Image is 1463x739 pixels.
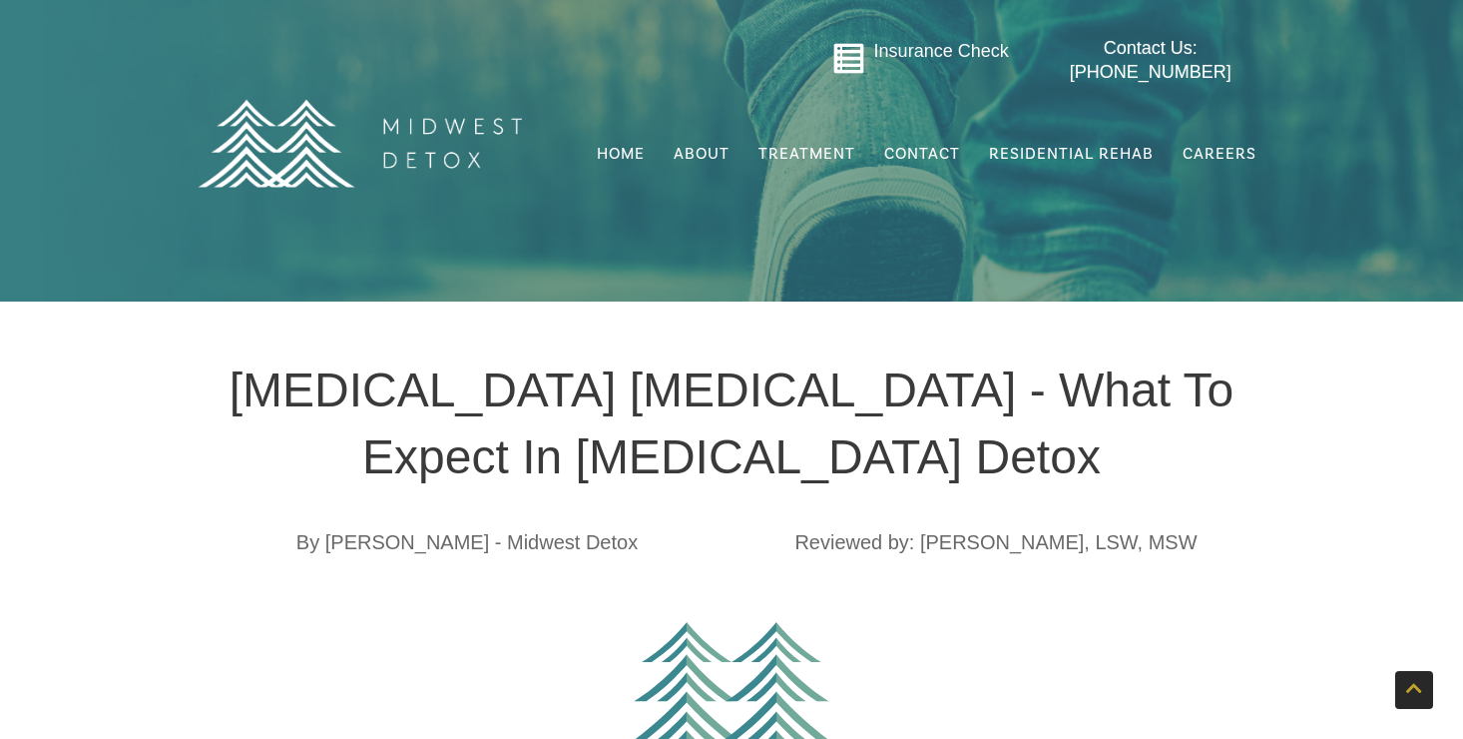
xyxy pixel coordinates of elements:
span: Contact Us: [PHONE_NUMBER] [1070,38,1231,81]
a: Insurance Check [874,41,1009,61]
span: About [674,146,730,162]
a: Contact [882,135,962,173]
a: About [672,135,731,173]
a: Home [595,135,647,173]
span: By [PERSON_NAME] - Midwest Detox [296,531,638,553]
span: Treatment [758,146,855,162]
a: Residential Rehab [987,135,1156,173]
span: Careers [1183,144,1256,164]
a: Reviewed by: [PERSON_NAME], LSW, MSW [794,531,1197,553]
span: Contact [884,146,960,162]
img: MD Logo Horitzontal white-01 (1) (1) [185,56,534,231]
a: Careers [1181,135,1258,173]
a: Contact Us: [PHONE_NUMBER] [1030,37,1270,84]
a: Go to midwestdetox.com/message-form-page/ [832,42,865,82]
span: [MEDICAL_DATA] [MEDICAL_DATA] - What To Expect In [MEDICAL_DATA] Detox [230,364,1233,483]
span: Home [597,144,645,164]
span: Residential Rehab [989,144,1154,164]
a: Treatment [756,135,857,173]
